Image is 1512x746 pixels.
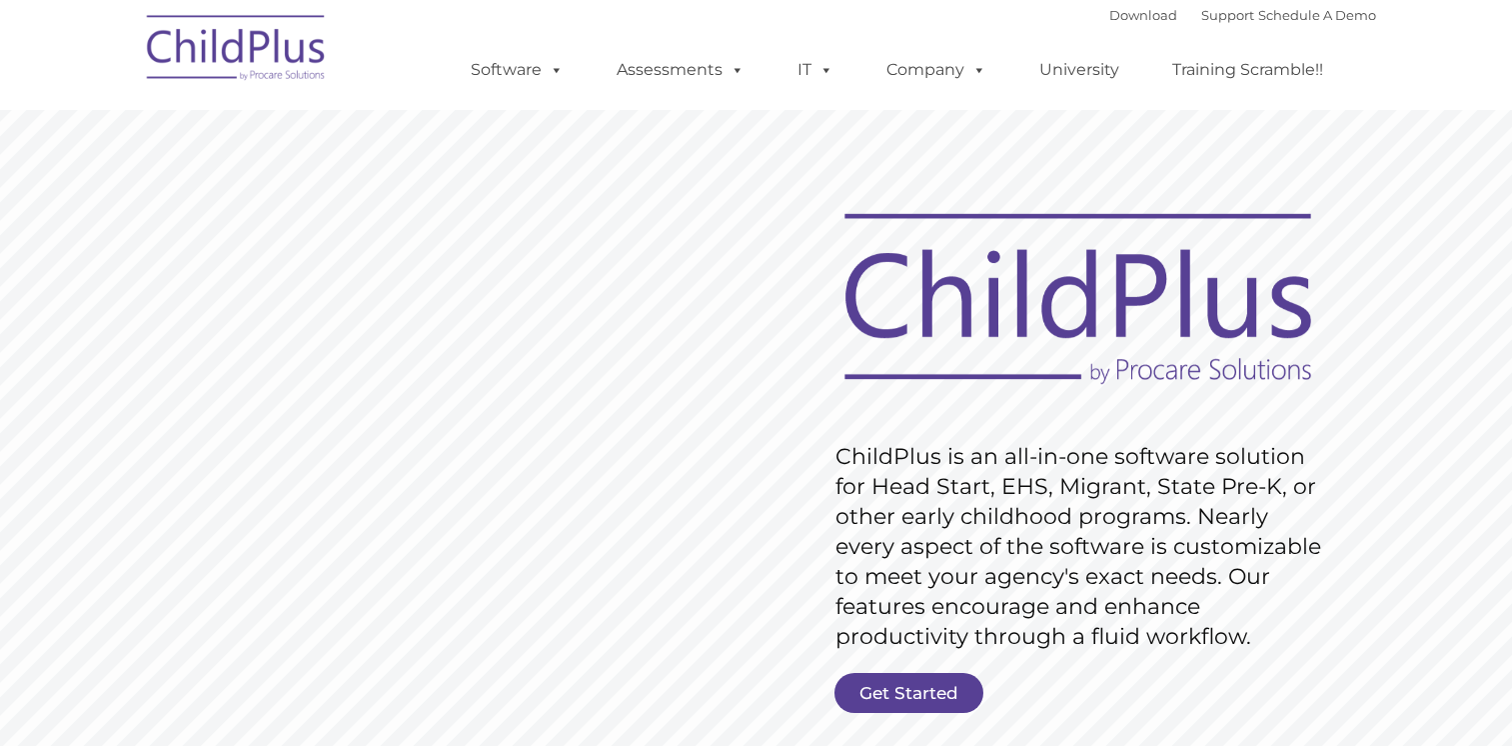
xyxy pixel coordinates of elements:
[597,50,764,90] a: Assessments
[1258,7,1376,23] a: Schedule A Demo
[866,50,1006,90] a: Company
[1109,7,1177,23] a: Download
[451,50,584,90] a: Software
[834,673,983,713] a: Get Started
[1109,7,1376,23] font: |
[1019,50,1139,90] a: University
[1152,50,1343,90] a: Training Scramble!!
[137,1,337,101] img: ChildPlus by Procare Solutions
[835,442,1331,652] rs-layer: ChildPlus is an all-in-one software solution for Head Start, EHS, Migrant, State Pre-K, or other ...
[1201,7,1254,23] a: Support
[777,50,853,90] a: IT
